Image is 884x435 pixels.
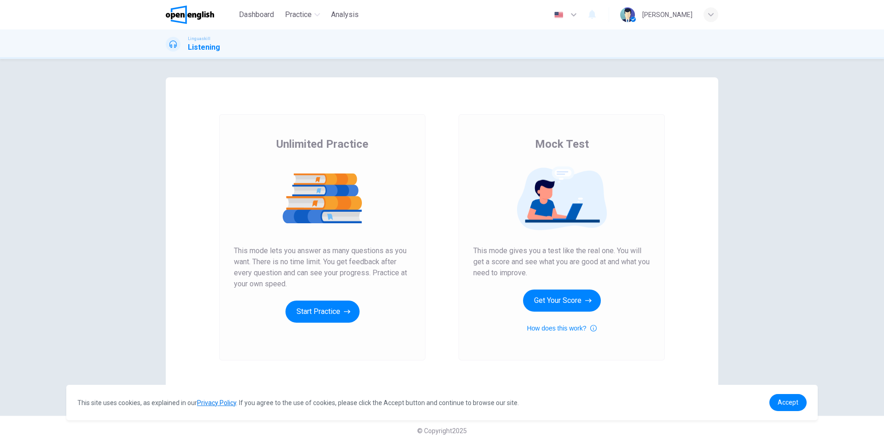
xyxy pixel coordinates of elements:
span: Linguaskill [188,35,210,42]
span: Accept [778,399,798,406]
button: Start Practice [285,301,360,323]
span: This mode gives you a test like the real one. You will get a score and see what you are good at a... [473,245,650,278]
div: [PERSON_NAME] [642,9,692,20]
img: Profile picture [620,7,635,22]
button: Practice [281,6,324,23]
button: Analysis [327,6,362,23]
span: Dashboard [239,9,274,20]
button: Dashboard [235,6,278,23]
span: Practice [285,9,312,20]
div: cookieconsent [66,385,818,420]
img: OpenEnglish logo [166,6,214,24]
a: dismiss cookie message [769,394,807,411]
span: This mode lets you answer as many questions as you want. There is no time limit. You get feedback... [234,245,411,290]
a: OpenEnglish logo [166,6,235,24]
h1: Listening [188,42,220,53]
span: This site uses cookies, as explained in our . If you agree to the use of cookies, please click th... [77,399,519,406]
span: Mock Test [535,137,589,151]
span: Unlimited Practice [276,137,368,151]
span: © Copyright 2025 [417,427,467,435]
a: Privacy Policy [197,399,236,406]
img: en [553,12,564,18]
span: Analysis [331,9,359,20]
button: How does this work? [527,323,596,334]
button: Get Your Score [523,290,601,312]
